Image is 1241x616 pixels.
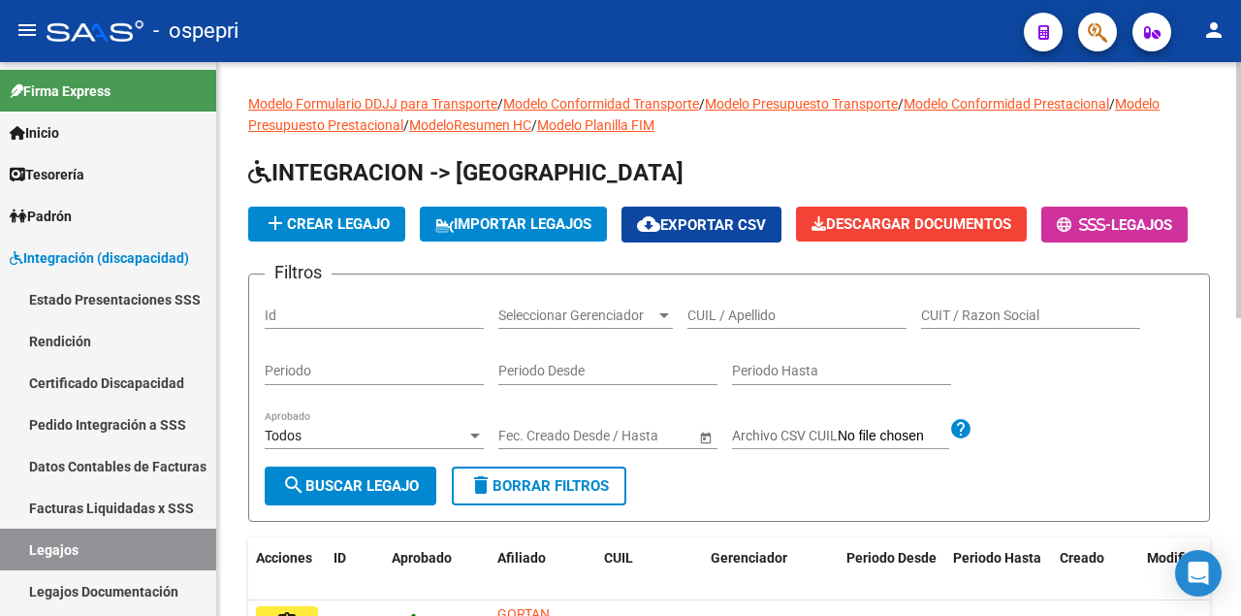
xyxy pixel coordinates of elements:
[1052,537,1139,601] datatable-header-cell: Creado
[10,164,84,185] span: Tesorería
[435,215,591,233] span: IMPORTAR LEGAJOS
[10,122,59,144] span: Inicio
[384,537,461,601] datatable-header-cell: Aprobado
[264,215,390,233] span: Crear Legajo
[392,550,452,566] span: Aprobado
[498,308,655,324] span: Seleccionar Gerenciador
[537,117,654,133] a: Modelo Planilla FIM
[949,417,972,440] mat-icon: help
[452,467,626,505] button: Borrar Filtros
[282,473,305,497] mat-icon: search
[703,537,839,601] datatable-header-cell: Gerenciador
[637,216,766,234] span: Exportar CSV
[596,537,703,601] datatable-header-cell: CUIL
[265,259,332,286] h3: Filtros
[497,550,546,566] span: Afiliado
[10,206,72,227] span: Padrón
[10,247,189,269] span: Integración (discapacidad)
[153,10,239,52] span: - ospepri
[334,550,346,566] span: ID
[604,550,633,566] span: CUIL
[839,537,945,601] datatable-header-cell: Periodo Desde
[265,467,436,505] button: Buscar Legajo
[1111,216,1172,234] span: Legajos
[904,96,1109,112] a: Modelo Conformidad Prestacional
[503,96,699,112] a: Modelo Conformidad Transporte
[953,550,1041,566] span: Periodo Hasta
[1041,207,1188,243] button: -Legajos
[326,537,384,601] datatable-header-cell: ID
[16,18,39,42] mat-icon: menu
[282,477,419,495] span: Buscar Legajo
[711,550,787,566] span: Gerenciador
[732,428,838,443] span: Archivo CSV CUIL
[621,207,781,243] button: Exportar CSV
[498,428,569,444] input: Fecha inicio
[409,117,531,133] a: ModeloResumen HC
[1202,18,1225,42] mat-icon: person
[264,211,287,235] mat-icon: add
[256,550,312,566] span: Acciones
[248,159,684,186] span: INTEGRACION -> [GEOGRAPHIC_DATA]
[586,428,681,444] input: Fecha fin
[705,96,898,112] a: Modelo Presupuesto Transporte
[420,207,607,242] button: IMPORTAR LEGAJOS
[945,537,1052,601] datatable-header-cell: Periodo Hasta
[838,428,949,445] input: Archivo CSV CUIL
[248,537,326,601] datatable-header-cell: Acciones
[248,207,405,242] button: Crear Legajo
[1139,537,1226,601] datatable-header-cell: Modificado
[1060,550,1104,566] span: Creado
[1057,216,1111,234] span: -
[248,96,497,112] a: Modelo Formulario DDJJ para Transporte
[490,537,596,601] datatable-header-cell: Afiliado
[1147,550,1217,566] span: Modificado
[811,215,1011,233] span: Descargar Documentos
[265,428,302,443] span: Todos
[469,473,493,497] mat-icon: delete
[796,207,1027,242] button: Descargar Documentos
[1175,550,1222,597] div: Open Intercom Messenger
[469,477,609,495] span: Borrar Filtros
[637,212,660,236] mat-icon: cloud_download
[846,550,937,566] span: Periodo Desde
[695,427,716,447] button: Open calendar
[10,81,111,102] span: Firma Express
